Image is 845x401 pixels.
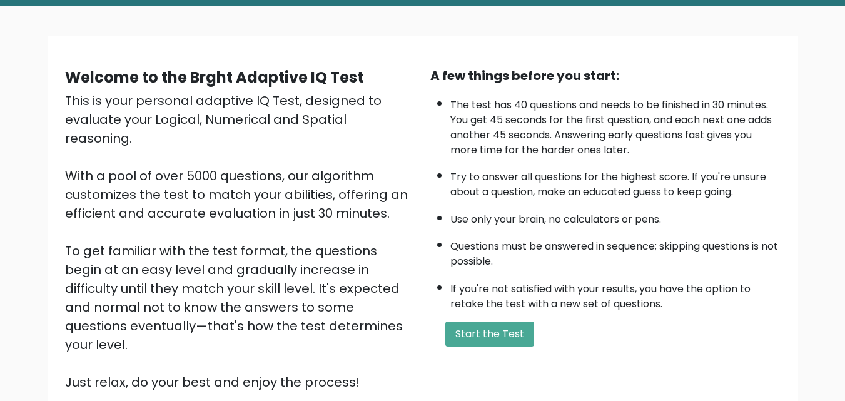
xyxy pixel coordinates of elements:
[450,163,781,200] li: Try to answer all questions for the highest score. If you're unsure about a question, make an edu...
[65,67,363,88] b: Welcome to the Brght Adaptive IQ Test
[450,206,781,227] li: Use only your brain, no calculators or pens.
[450,233,781,269] li: Questions must be answered in sequence; skipping questions is not possible.
[430,66,781,85] div: A few things before you start:
[450,91,781,158] li: The test has 40 questions and needs to be finished in 30 minutes. You get 45 seconds for the firs...
[450,275,781,312] li: If you're not satisfied with your results, you have the option to retake the test with a new set ...
[445,322,534,347] button: Start the Test
[65,91,415,392] div: This is your personal adaptive IQ Test, designed to evaluate your Logical, Numerical and Spatial ...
